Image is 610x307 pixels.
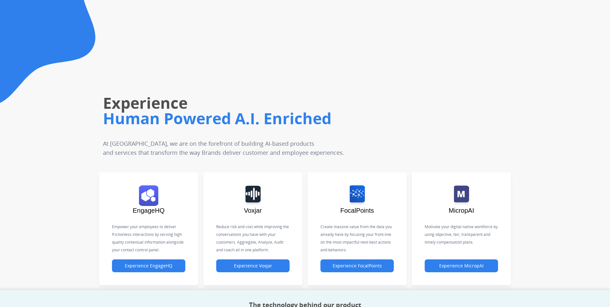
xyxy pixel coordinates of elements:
span: Voxjar [244,207,262,214]
img: logo [454,185,469,206]
button: Experience Voxjar [216,259,290,272]
a: Experience MicropAI [425,263,498,269]
button: Experience EngageHQ [112,259,185,272]
img: logo [245,185,261,206]
h1: Experience [103,93,431,113]
span: MicropAI [449,207,474,214]
h1: Human Powered A.I. Enriched [103,108,431,129]
p: Create massive value from the data you already have by focusing your front-line on the most impac... [320,223,394,254]
button: Experience FocalPoints [320,259,394,272]
p: Empower your employees to deliver frictionless interactions by serving high quality contextual in... [112,223,185,254]
p: Motivate your digital-native workforce by using objective, fair, transparent and timely compensat... [425,223,498,246]
p: At [GEOGRAPHIC_DATA], we are on the forefront of building AI-based products and services that tra... [103,139,390,157]
button: Experience MicropAI [425,259,498,272]
a: Experience FocalPoints [320,263,394,269]
a: Experience Voxjar [216,263,290,269]
a: Experience EngageHQ [112,263,185,269]
img: logo [139,185,158,206]
span: FocalPoints [340,207,374,214]
img: logo [350,185,365,206]
p: Reduce risk and cost while improving the conversations you have with your customers. Aggregate, A... [216,223,290,254]
span: EngageHQ [133,207,165,214]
